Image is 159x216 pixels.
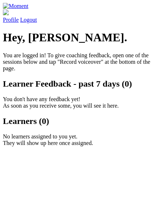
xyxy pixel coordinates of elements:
[3,9,156,23] a: Profile
[3,133,156,146] p: No learners assigned to you yet. They will show up here once assigned.
[3,96,156,109] p: You don't have any feedback yet! As soon as you receive some, you will see it here.
[20,17,37,23] a: Logout
[3,9,9,15] img: default_avatar-b4e2223d03051bc43aaaccfb402a43260a3f17acc7fafc1603fdf008d6cba3c9.png
[3,79,156,89] h2: Learner Feedback - past 7 days (0)
[3,52,156,72] p: You are logged in! To give coaching feedback, open one of the sessions below and tap "Record voic...
[3,31,156,44] h1: Hey, [PERSON_NAME].
[3,3,28,9] img: Moment
[3,116,156,126] h2: Learners (0)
